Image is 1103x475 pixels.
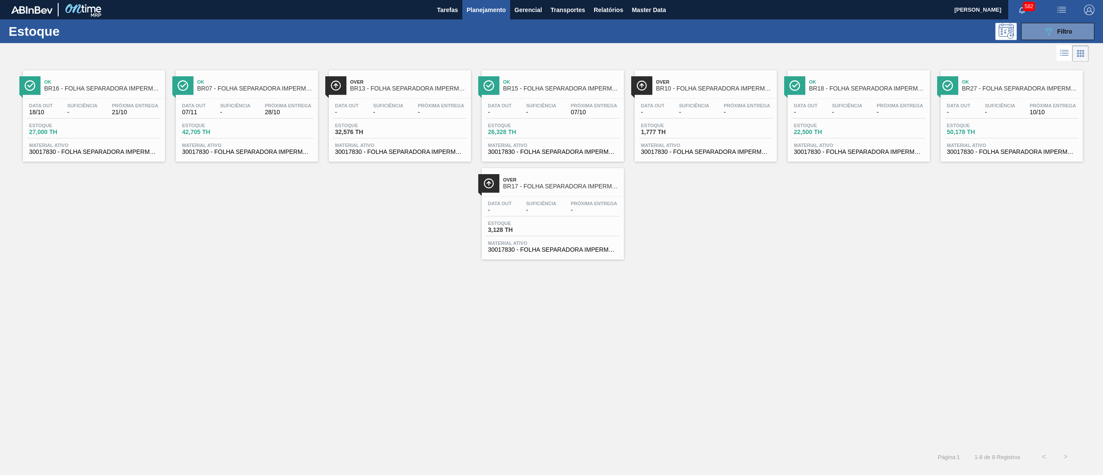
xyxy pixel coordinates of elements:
[335,109,359,116] span: -
[335,129,396,135] span: 32,576 TH
[182,143,312,148] span: Material ativo
[1056,45,1072,62] div: Visão em Lista
[679,109,709,116] span: -
[220,109,250,116] span: -
[781,64,934,162] a: ÍconeOkBR18 - FOLHA SEPARADORA IMPERMEAVELData out-Suficiência-Próxima Entrega-Estoque22,500 THMa...
[169,64,322,162] a: ÍconeOkBR07 - FOLHA SEPARADORA IMPERMEAVELData out07/11Suficiência-Próxima Entrega28/10Estoque42,...
[514,5,542,15] span: Gerencial
[29,143,159,148] span: Material ativo
[29,149,159,155] span: 30017830 - FOLHA SEPARADORA IMPERMEAVEL
[112,103,159,108] span: Próxima Entrega
[809,79,925,84] span: Ok
[503,85,620,92] span: BR15 - FOLHA SEPARADORA IMPERMEAVEL
[503,79,620,84] span: Ok
[571,109,617,116] span: 07/10
[794,109,818,116] span: -
[488,149,617,155] span: 30017830 - FOLHA SEPARADORA IMPERMEAVEL
[947,149,1076,155] span: 30017830 - FOLHA SEPARADORA IMPERMEAVEL
[67,109,97,116] span: -
[182,109,206,116] span: 07/11
[350,79,467,84] span: Over
[947,103,971,108] span: Data out
[1072,45,1089,62] div: Visão em Cards
[947,143,1076,148] span: Material ativo
[44,85,161,92] span: BR16 - FOLHA SEPARADORA IMPERMEAVEL
[641,143,770,148] span: Material ativo
[877,103,923,108] span: Próxima Entrega
[330,80,341,91] img: Ícone
[628,64,781,162] a: ÍconeOverBR10 - FOLHA SEPARADORA IMPERMEAVELData out-Suficiência-Próxima Entrega-Estoque1,777 THM...
[335,149,464,155] span: 30017830 - FOLHA SEPARADORA IMPERMEAVEL
[373,109,403,116] span: -
[67,103,97,108] span: Suficiência
[197,79,314,84] span: Ok
[335,103,359,108] span: Data out
[794,143,923,148] span: Material ativo
[985,103,1015,108] span: Suficiência
[488,221,548,226] span: Estoque
[467,5,506,15] span: Planejamento
[1023,2,1035,11] span: 582
[962,85,1078,92] span: BR27 - FOLHA SEPARADORA IMPERMEAVEL
[488,207,512,213] span: -
[220,103,250,108] span: Suficiência
[1055,446,1076,468] button: >
[1084,5,1094,15] img: Logout
[265,103,312,108] span: Próxima Entrega
[322,64,475,162] a: ÍconeOverBR13 - FOLHA SEPARADORA IMPERMEAVELData out-Suficiência-Próxima Entrega-Estoque32,576 TH...
[488,201,512,206] span: Data out
[641,149,770,155] span: 30017830 - FOLHA SEPARADORA IMPERMEAVEL
[475,64,628,162] a: ÍconeOkBR15 - FOLHA SEPARADORA IMPERMEAVELData out-Suficiência-Próxima Entrega07/10Estoque26,328 ...
[832,109,862,116] span: -
[437,5,458,15] span: Tarefas
[488,103,512,108] span: Data out
[182,103,206,108] span: Data out
[11,6,53,14] img: TNhmsLtSVTkK8tSr43FrP2fwEKptu5GPRR3wAAAABJRU5ErkJggg==
[44,79,161,84] span: Ok
[724,103,770,108] span: Próxima Entrega
[641,129,701,135] span: 1,777 TH
[794,103,818,108] span: Data out
[947,129,1007,135] span: 50,178 TH
[962,79,1078,84] span: Ok
[16,64,169,162] a: ÍconeOkBR16 - FOLHA SEPARADORA IMPERMEAVELData out18/10Suficiência-Próxima Entrega21/10Estoque27,...
[29,129,90,135] span: 27,000 TH
[938,454,960,460] span: Página : 1
[679,103,709,108] span: Suficiência
[29,109,53,116] span: 18/10
[877,109,923,116] span: -
[9,26,143,36] h1: Estoque
[942,80,953,91] img: Ícone
[934,64,1087,162] a: ÍconeOkBR27 - FOLHA SEPARADORA IMPERMEAVELData out-Suficiência-Próxima Entrega10/10Estoque50,178 ...
[594,5,623,15] span: Relatórios
[526,207,556,213] span: -
[350,85,467,92] span: BR13 - FOLHA SEPARADORA IMPERMEAVEL
[985,109,1015,116] span: -
[503,183,620,190] span: BR17 - FOLHA SEPARADORA IMPERMEAVEL
[526,103,556,108] span: Suficiência
[571,207,617,213] span: -
[641,123,701,128] span: Estoque
[488,247,617,253] span: 30017830 - FOLHA SEPARADORA IMPERMEAVEL
[1021,23,1094,40] button: Filtro
[483,80,494,91] img: Ícone
[335,143,464,148] span: Material ativo
[1056,5,1067,15] img: userActions
[794,123,854,128] span: Estoque
[571,201,617,206] span: Próxima Entrega
[488,109,512,116] span: -
[488,129,548,135] span: 26,328 TH
[197,85,314,92] span: BR07 - FOLHA SEPARADORA IMPERMEAVEL
[656,85,773,92] span: BR10 - FOLHA SEPARADORA IMPERMEAVEL
[632,5,666,15] span: Master Data
[488,227,548,233] span: 3,128 TH
[947,109,971,116] span: -
[526,201,556,206] span: Suficiência
[178,80,188,91] img: Ícone
[551,5,585,15] span: Transportes
[571,103,617,108] span: Próxima Entrega
[503,177,620,182] span: Over
[373,103,403,108] span: Suficiência
[1008,4,1036,16] button: Notificações
[488,241,617,246] span: Material ativo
